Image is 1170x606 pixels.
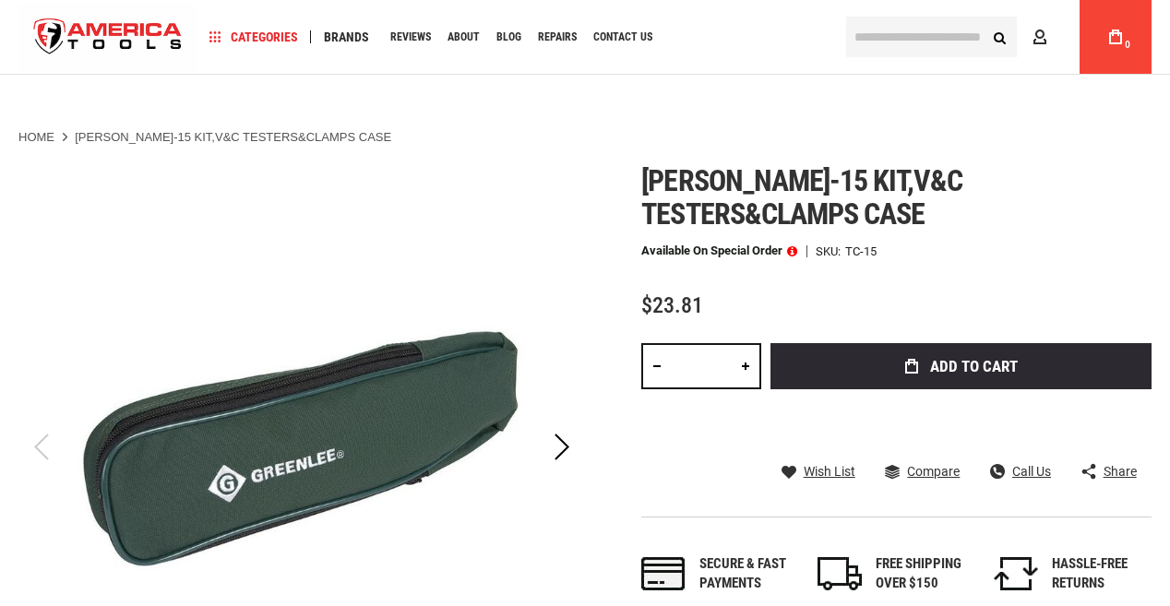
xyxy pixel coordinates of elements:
[845,245,877,257] div: TC-15
[18,3,197,72] img: America Tools
[994,557,1038,590] img: returns
[390,31,431,42] span: Reviews
[641,557,686,590] img: payments
[930,359,1018,374] span: Add to Cart
[585,25,661,50] a: Contact Us
[876,554,975,594] div: FREE SHIPPING OVER $150
[382,25,439,50] a: Reviews
[804,465,855,478] span: Wish List
[439,25,488,50] a: About
[448,31,480,42] span: About
[982,19,1017,54] button: Search
[641,244,797,257] p: Available on Special Order
[885,463,960,480] a: Compare
[209,30,298,43] span: Categories
[782,463,855,480] a: Wish List
[530,25,585,50] a: Repairs
[1104,465,1137,478] span: Share
[641,292,703,318] span: $23.81
[818,557,862,590] img: shipping
[641,163,962,232] span: [PERSON_NAME]-15 kit,v&c testers&clamps case
[201,25,306,50] a: Categories
[593,31,652,42] span: Contact Us
[75,130,391,144] strong: [PERSON_NAME]-15 KIT,V&C TESTERS&CLAMPS CASE
[488,25,530,50] a: Blog
[770,343,1152,389] button: Add to Cart
[18,3,197,72] a: store logo
[1052,554,1152,594] div: HASSLE-FREE RETURNS
[316,25,377,50] a: Brands
[324,30,369,43] span: Brands
[496,31,521,42] span: Blog
[907,465,960,478] span: Compare
[816,245,845,257] strong: SKU
[990,463,1051,480] a: Call Us
[538,31,577,42] span: Repairs
[18,129,54,146] a: Home
[1012,465,1051,478] span: Call Us
[1125,40,1130,50] span: 0
[699,554,799,594] div: Secure & fast payments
